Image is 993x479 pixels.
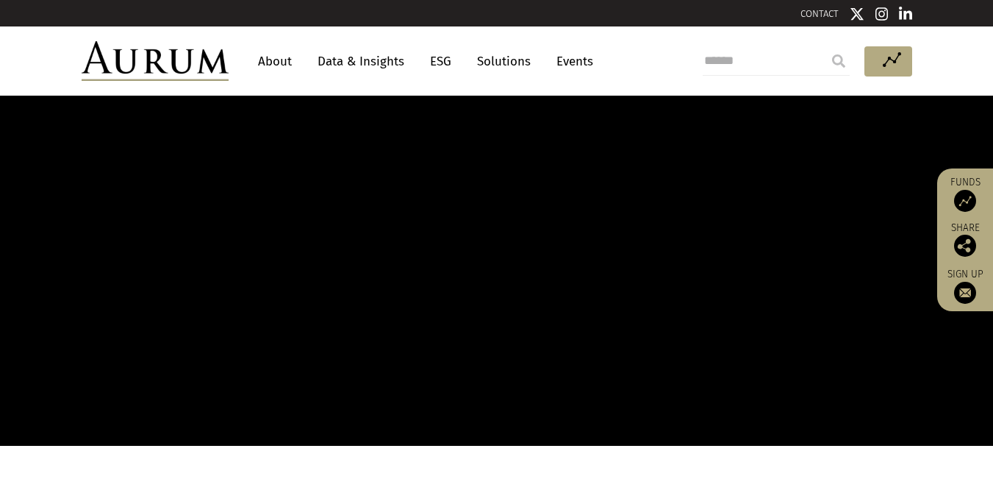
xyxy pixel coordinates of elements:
a: Funds [944,176,986,212]
img: Share this post [954,235,976,257]
a: Data & Insights [310,48,412,75]
a: ESG [423,48,459,75]
input: Submit [824,46,853,76]
a: Sign up [944,268,986,304]
div: Share [944,223,986,257]
a: Solutions [470,48,538,75]
img: Twitter icon [850,7,864,21]
a: CONTACT [800,8,839,19]
img: Access Funds [954,190,976,212]
img: Sign up to our newsletter [954,282,976,304]
a: Events [549,48,593,75]
img: Instagram icon [875,7,889,21]
img: Aurum [82,41,229,81]
img: Linkedin icon [899,7,912,21]
a: About [251,48,299,75]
